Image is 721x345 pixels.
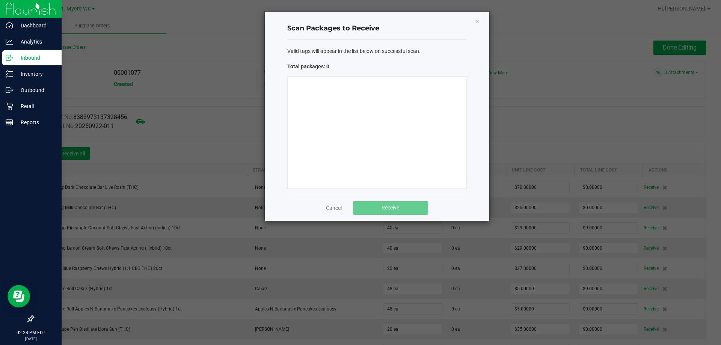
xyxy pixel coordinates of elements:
[13,102,58,111] p: Retail
[6,54,13,62] inline-svg: Inbound
[287,24,467,33] h4: Scan Packages to Receive
[13,86,58,95] p: Outbound
[6,86,13,94] inline-svg: Outbound
[3,329,58,336] p: 02:28 PM EDT
[6,22,13,29] inline-svg: Dashboard
[13,21,58,30] p: Dashboard
[8,285,30,307] iframe: Resource center
[6,70,13,78] inline-svg: Inventory
[6,119,13,126] inline-svg: Reports
[6,38,13,45] inline-svg: Analytics
[13,118,58,127] p: Reports
[326,204,342,212] a: Cancel
[382,205,399,211] span: Receive
[287,63,377,71] span: Total packages: 0
[13,37,58,46] p: Analytics
[13,53,58,62] p: Inbound
[3,336,58,342] p: [DATE]
[6,102,13,110] inline-svg: Retail
[475,17,480,26] button: Close
[13,69,58,78] p: Inventory
[287,47,421,55] span: Valid tags will appear in the list below on successful scan.
[353,201,428,215] button: Receive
